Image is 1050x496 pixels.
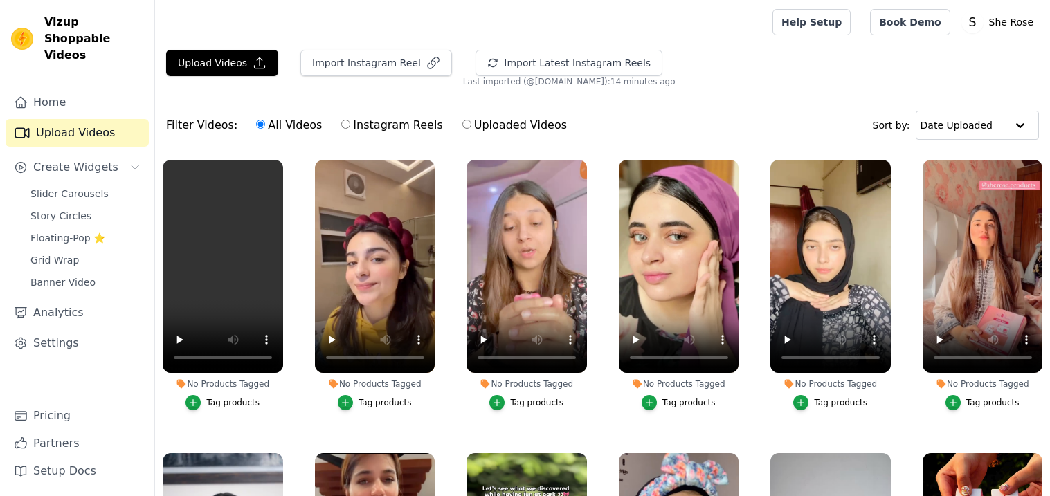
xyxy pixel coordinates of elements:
[968,15,976,29] text: S
[30,231,105,245] span: Floating-Pop ⭐
[489,395,563,410] button: Tag products
[30,187,109,201] span: Slider Carousels
[6,329,149,357] a: Settings
[870,9,950,35] a: Book Demo
[166,50,278,76] button: Upload Videos
[22,184,149,203] a: Slider Carousels
[166,109,574,141] div: Filter Videos:
[984,10,1039,35] p: She Rose
[476,50,662,76] button: Import Latest Instagram Reels
[945,395,1020,410] button: Tag products
[22,250,149,270] a: Grid Wrap
[814,397,867,408] div: Tag products
[923,378,1043,389] div: No Products Tagged
[185,395,260,410] button: Tag products
[359,397,412,408] div: Tag products
[873,111,1040,140] div: Sort by:
[256,120,265,129] input: All Videos
[341,116,443,134] label: Instagram Reels
[6,430,149,457] a: Partners
[619,378,739,389] div: No Products Tagged
[662,397,716,408] div: Tag products
[6,89,149,116] a: Home
[341,120,350,129] input: Instagram Reels
[315,378,435,389] div: No Products Tagged
[463,76,676,87] span: Last imported (@ [DOMAIN_NAME] ): 14 minutes ago
[22,273,149,292] a: Banner Video
[300,50,452,76] button: Import Instagram Reel
[30,253,79,267] span: Grid Wrap
[642,395,716,410] button: Tag products
[6,154,149,181] button: Create Widgets
[510,397,563,408] div: Tag products
[966,397,1020,408] div: Tag products
[6,299,149,327] a: Analytics
[30,275,96,289] span: Banner Video
[770,378,891,389] div: No Products Tagged
[11,28,33,50] img: Vizup
[338,395,412,410] button: Tag products
[33,159,118,176] span: Create Widgets
[961,10,1039,35] button: S She Rose
[462,120,471,129] input: Uploaded Videos
[206,397,260,408] div: Tag products
[462,116,568,134] label: Uploaded Videos
[6,402,149,430] a: Pricing
[772,9,851,35] a: Help Setup
[793,395,867,410] button: Tag products
[22,228,149,248] a: Floating-Pop ⭐
[6,457,149,485] a: Setup Docs
[255,116,323,134] label: All Videos
[22,206,149,226] a: Story Circles
[467,378,587,389] div: No Products Tagged
[6,119,149,147] a: Upload Videos
[163,378,283,389] div: No Products Tagged
[30,209,91,223] span: Story Circles
[44,14,143,64] span: Vizup Shoppable Videos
